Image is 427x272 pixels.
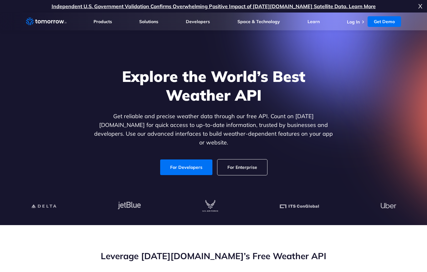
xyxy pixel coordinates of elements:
a: Solutions [139,19,158,24]
a: Log In [347,19,360,25]
a: For Enterprise [217,159,267,175]
h1: Explore the World’s Best Weather API [93,67,334,104]
a: Home link [26,17,67,26]
a: Products [94,19,112,24]
p: Get reliable and precise weather data through our free API. Count on [DATE][DOMAIN_NAME] for quic... [93,112,334,147]
a: Space & Technology [237,19,280,24]
a: Developers [186,19,210,24]
a: Get Demo [368,16,401,27]
a: Learn [308,19,320,24]
a: Independent U.S. Government Validation Confirms Overwhelming Positive Impact of [DATE][DOMAIN_NAM... [52,3,376,9]
a: For Developers [160,159,212,175]
h2: Leverage [DATE][DOMAIN_NAME]’s Free Weather API [26,250,401,262]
